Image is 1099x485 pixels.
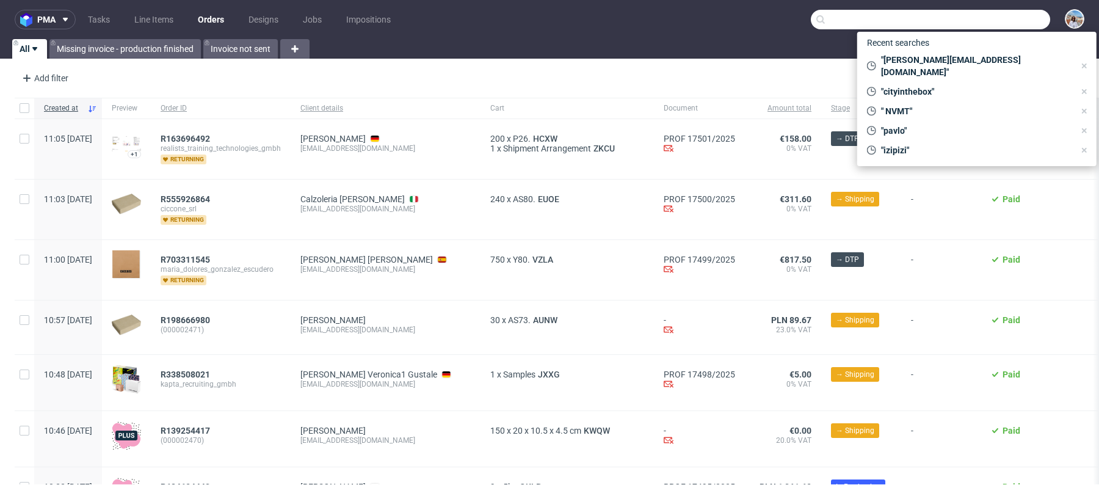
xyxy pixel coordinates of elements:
button: pma [15,10,76,29]
img: Marta Kozłowska [1066,10,1083,27]
div: - [664,315,735,337]
a: [PERSON_NAME] [300,315,366,325]
img: sample-icon.16e107be6ad460a3e330.png [112,365,141,394]
span: Stage [831,103,891,114]
span: €311.60 [780,194,811,204]
span: pma [37,15,56,24]
span: R139254417 [161,426,210,436]
a: AUNW [531,315,560,325]
img: plain-eco.9b3ba858dad33fd82c36.png [112,194,141,214]
span: realists_training_technologies_gmbh [161,144,281,153]
span: 0% VAT [755,264,811,274]
span: (000002471) [161,325,281,335]
span: 10:48 [DATE] [44,370,92,379]
span: Samples [503,370,535,379]
a: Invoice not sent [203,39,278,59]
div: [EMAIL_ADDRESS][DOMAIN_NAME] [300,264,471,274]
span: - [911,315,971,340]
span: returning [161,215,206,225]
a: Impositions [339,10,398,29]
a: KWQW [581,426,612,436]
div: [EMAIL_ADDRESS][DOMAIN_NAME] [300,325,471,335]
span: Created at [44,103,82,114]
span: Recent searches [862,33,934,53]
span: kapta_recruiting_gmbh [161,379,281,389]
div: - [664,426,735,447]
span: Y80. [513,255,530,264]
span: 30 [490,315,500,325]
span: AS73. [508,315,531,325]
span: "[PERSON_NAME][EMAIL_ADDRESS][DOMAIN_NAME]" [876,54,1075,78]
span: R163696492 [161,134,210,144]
span: → Shipping [836,369,874,380]
span: R555926864 [161,194,210,204]
span: €817.50 [780,255,811,264]
div: x [490,426,644,436]
span: "izipizi" [876,144,1075,156]
a: Missing invoice - production finished [49,39,201,59]
a: ZKCU [591,144,617,153]
span: 11:03 [DATE] [44,194,92,204]
a: R338508021 [161,370,212,379]
span: €158.00 [780,134,811,144]
a: PROF 17498/2025 [664,370,735,379]
a: All [12,39,47,59]
span: - [911,370,971,396]
span: 0% VAT [755,204,811,214]
a: R555926864 [161,194,212,204]
a: R163696492 [161,134,212,144]
a: EUOE [535,194,562,204]
span: 20 x 10.5 x 4.5 cm [513,426,581,436]
span: 0% VAT [755,379,811,389]
div: x [490,134,644,144]
a: Jobs [296,10,329,29]
div: +1 [131,151,138,158]
span: 23.0% VAT [755,325,811,335]
span: 150 [490,426,505,436]
a: PROF 17499/2025 [664,255,735,264]
img: plus-icon.676465ae8f3a83198b3f.png [112,421,141,450]
div: x [490,144,644,153]
a: [PERSON_NAME] Veronica1 Gustale [300,370,437,379]
div: [EMAIL_ADDRESS][DOMAIN_NAME] [300,436,471,445]
span: €0.00 [789,426,811,436]
div: [EMAIL_ADDRESS][DOMAIN_NAME] [300,379,471,389]
span: Preview [112,103,141,114]
div: x [490,194,644,204]
span: Cart [490,103,644,114]
span: returning [161,155,206,164]
div: [EMAIL_ADDRESS][DOMAIN_NAME] [300,204,471,214]
a: VZLA [530,255,556,264]
span: - [911,194,971,225]
span: €5.00 [789,370,811,379]
span: 1 [490,144,495,153]
a: Designs [241,10,286,29]
span: → Shipping [836,194,874,205]
span: " NVMT" [876,105,1075,117]
img: version_two_editor_data [112,250,141,279]
div: x [490,370,644,379]
a: HCXW [531,134,560,144]
span: P26. [513,134,531,144]
span: 240 [490,194,505,204]
span: Document [664,103,735,114]
span: 10:46 [DATE] [44,426,92,436]
img: version_two_editor_design.png [112,133,141,154]
span: JXXG [535,370,562,379]
span: returning [161,275,206,285]
span: R198666980 [161,315,210,325]
span: - [911,426,971,452]
span: Order ID [161,103,281,114]
span: 750 [490,255,505,264]
span: 10:57 [DATE] [44,315,92,325]
span: - [911,255,971,285]
span: Paid [1003,315,1020,325]
a: Calzoleria [PERSON_NAME] [300,194,405,204]
div: Add filter [17,68,71,88]
a: [PERSON_NAME] [300,134,366,144]
span: Paid [1003,426,1020,436]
